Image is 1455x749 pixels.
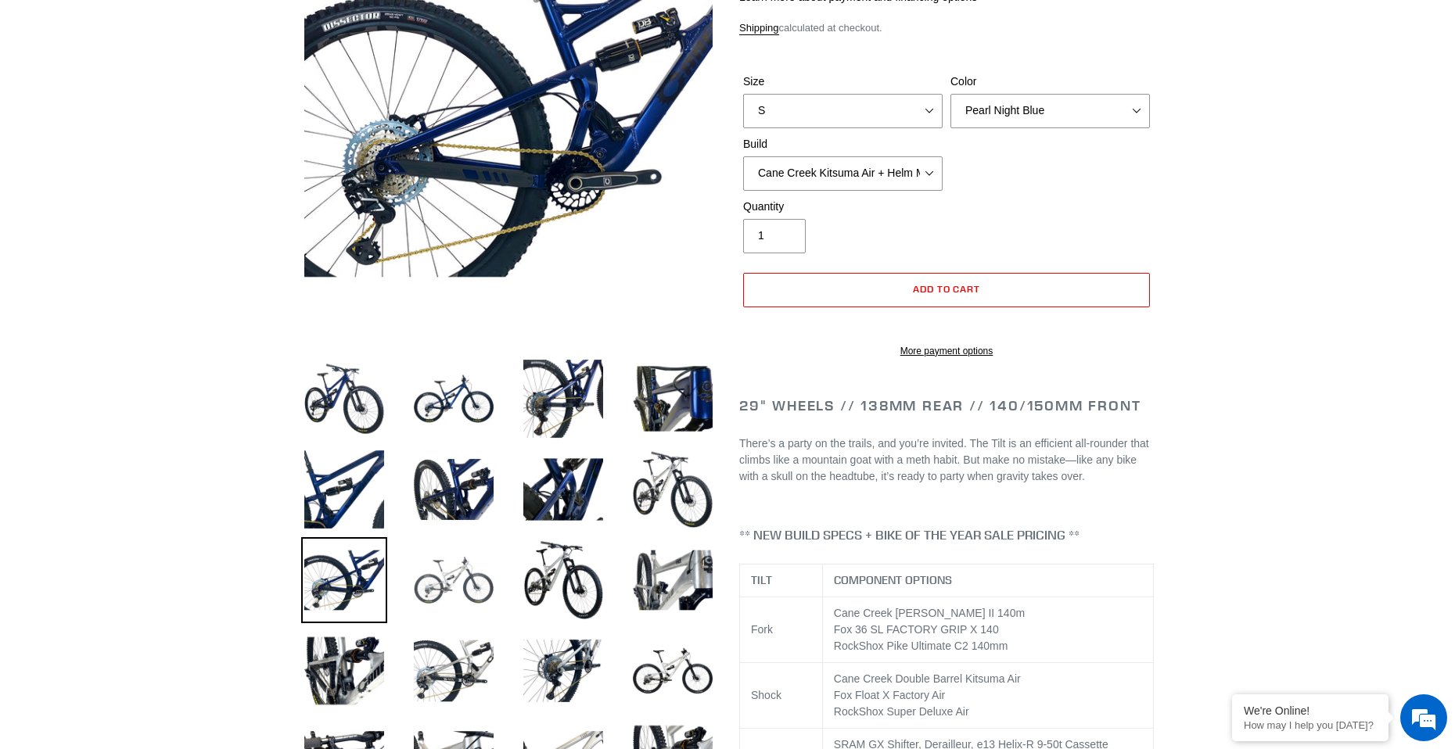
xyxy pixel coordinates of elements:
[739,397,1154,414] h2: 29" Wheels // 138mm Rear // 140/150mm Front
[743,136,943,152] label: Build
[822,564,1153,597] th: COMPONENT OPTIONS
[743,199,943,215] label: Quantity
[411,628,497,714] img: Load image into Gallery viewer, TILT - Complete Bike
[630,356,716,442] img: Load image into Gallery viewer, TILT - Complete Bike
[520,628,606,714] img: Load image into Gallery viewer, TILT - Complete Bike
[520,356,606,442] img: Load image into Gallery viewer, TILT - Complete Bike
[630,446,716,532] img: Load image into Gallery viewer, TILT - Complete Bike
[105,88,286,108] div: Chat with us now
[50,78,89,117] img: d_696896380_company_1647369064580_696896380
[411,446,497,532] img: Load image into Gallery viewer, TILT - Complete Bike
[91,197,216,355] span: We're online!
[630,537,716,623] img: Load image into Gallery viewer, TILT - Complete Bike
[411,537,497,623] img: Load image into Gallery viewer, TILT - Complete Bike
[630,628,716,714] img: Load image into Gallery viewer, TILT - Complete Bike
[301,446,387,532] img: Load image into Gallery viewer, TILT - Complete Bike
[1244,704,1377,717] div: We're Online!
[822,663,1153,729] td: Cane Creek Double Barrel Kitsuma Air Fox Float X Factory Air RockShox Super Deluxe Air
[739,20,1154,36] div: calculated at checkout.
[740,597,823,663] td: Fork
[743,73,943,90] label: Size
[17,86,41,109] div: Navigation go back
[913,283,981,295] span: Add to cart
[520,537,606,623] img: Load image into Gallery viewer, TILT - Complete Bike
[301,356,387,442] img: Load image into Gallery viewer, TILT - Complete Bike
[740,663,823,729] td: Shock
[950,73,1150,90] label: Color
[257,8,294,45] div: Minimize live chat window
[411,356,497,442] img: Load image into Gallery viewer, TILT - Complete Bike
[301,628,387,714] img: Load image into Gallery viewer, TILT - Complete Bike
[743,273,1150,307] button: Add to cart
[739,22,779,35] a: Shipping
[739,435,1154,485] p: There’s a party on the trails, and you’re invited. The Tilt is an efficient all-rounder that clim...
[520,446,606,532] img: Load image into Gallery viewer, TILT - Complete Bike
[743,344,1150,358] a: More payment options
[301,537,387,623] img: Load image into Gallery viewer, TILT - Complete Bike
[8,427,298,482] textarea: Type your message and hit 'Enter'
[822,597,1153,663] td: Cane Creek [PERSON_NAME] II 140m Fox 36 SL FACTORY GRIP X 140 RockShox Pike Ultimate C2 140mm
[740,564,823,597] th: TILT
[1244,719,1377,731] p: How may I help you today?
[739,528,1154,543] h4: ** NEW BUILD SPECS + BIKE OF THE YEAR SALE PRICING **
